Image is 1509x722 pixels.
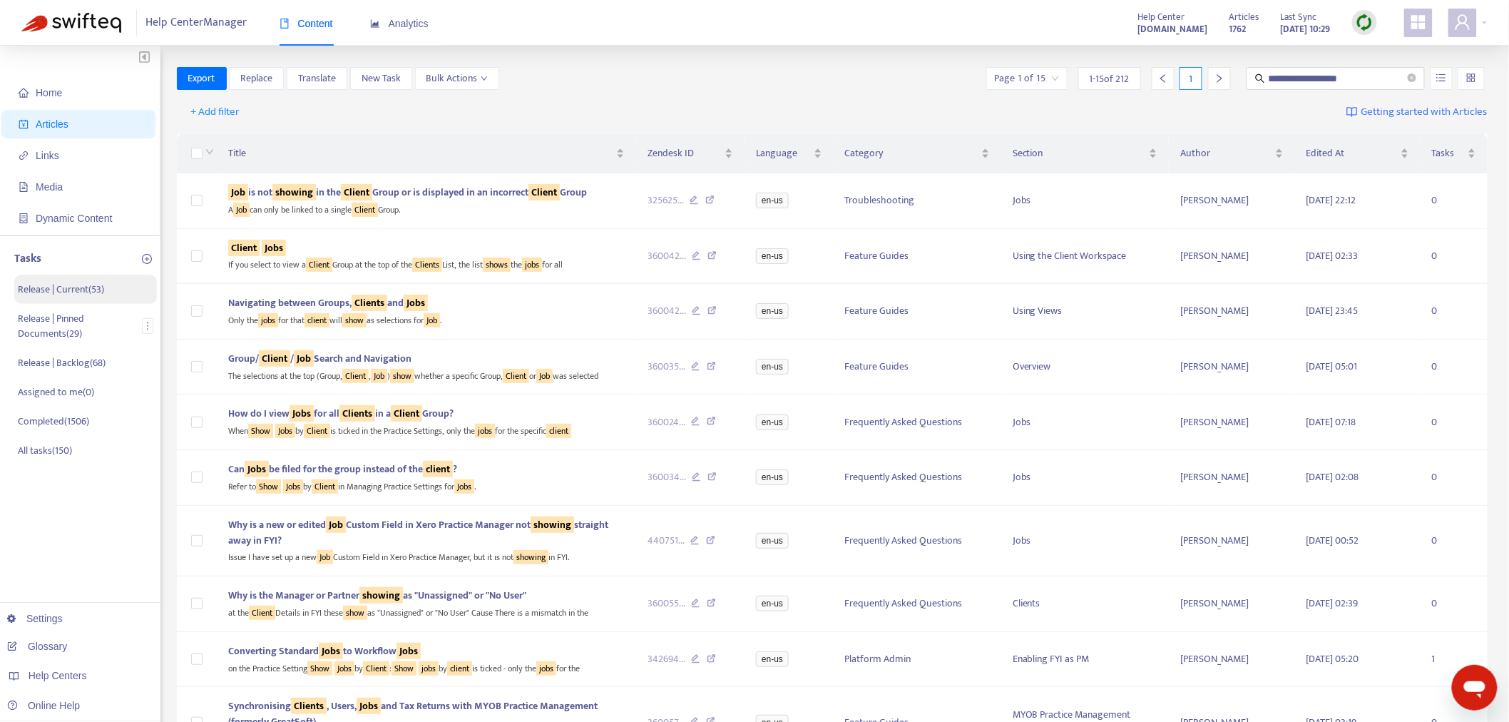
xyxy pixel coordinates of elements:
[362,71,401,86] span: New Task
[283,479,303,494] sqkw: Jobs
[228,604,625,620] div: at the Details in FYI these as "Unassigned" or "No User" Cause There is a mismatch in the
[317,550,333,564] sqkw: Job
[370,18,429,29] span: Analytics
[1001,395,1169,450] td: Jobs
[233,203,250,217] sqkw: Job
[177,67,227,90] button: Export
[245,461,269,477] sqkw: Jobs
[454,479,474,494] sqkw: Jobs
[312,479,338,494] sqkw: Client
[142,318,153,334] button: more
[1001,284,1169,340] td: Using Views
[272,184,316,200] sqkw: showing
[18,443,72,458] p: All tasks ( 150 )
[228,350,411,367] span: Group/ / Search and Navigation
[1306,532,1359,549] span: [DATE] 00:52
[756,303,789,319] span: en-us
[756,146,811,161] span: Language
[249,606,275,620] sqkw: Client
[228,659,625,676] div: on the Practice Setting by : by is ticked - only the for the
[287,67,347,90] button: Translate
[371,369,387,383] sqkw: Job
[636,134,745,173] th: Zendesk ID
[1454,14,1471,31] span: user
[1090,71,1130,86] span: 1 - 15 of 212
[522,258,542,272] sqkw: jobs
[648,248,686,264] span: 360042 ...
[36,150,59,161] span: Links
[294,350,314,367] sqkw: Job
[1421,340,1488,395] td: 0
[756,248,789,264] span: en-us
[1138,9,1185,25] span: Help Center
[834,506,1001,577] td: Frequently Asked Questions
[326,517,346,533] sqkw: Job
[1346,106,1358,118] img: image-link
[412,258,442,272] sqkw: Clients
[18,414,89,429] p: Completed ( 1506 )
[447,661,472,676] sqkw: client
[1432,146,1465,161] span: Tasks
[228,477,625,494] div: Refer to by in Managing Practice Settings for .
[1013,146,1146,161] span: Section
[363,661,389,676] sqkw: Client
[306,258,332,272] sqkw: Client
[359,587,403,604] sqkw: showing
[228,200,625,217] div: A can only be linked to a single Group.
[19,88,29,98] span: home
[228,311,625,327] div: Only the for that will as selections for .
[258,313,278,327] sqkw: jobs
[1408,73,1416,82] span: close-circle
[14,250,41,268] p: Tasks
[1169,340,1294,395] td: [PERSON_NAME]
[834,173,1001,229] td: Troubleshooting
[256,479,281,494] sqkw: Show
[7,613,63,624] a: Settings
[648,469,686,485] span: 360034 ...
[228,295,428,311] span: Navigating between Groups, and
[1452,665,1498,711] iframe: Button to launch messaging window
[415,67,499,90] button: Bulk Actionsdown
[1001,632,1169,688] td: Enabling FYI as PM
[228,549,625,565] div: Issue I have set up a new Custom Field in Xero Practice Manager, but it is not in FYI.
[536,661,556,676] sqkw: jobs
[1169,576,1294,632] td: [PERSON_NAME]
[1169,632,1294,688] td: [PERSON_NAME]
[1001,229,1169,285] td: Using the Client Workspace
[228,587,526,604] span: Why is the Manager or Partner as "Unassigned" or "No User"
[1306,248,1359,264] span: [DATE] 02:33
[305,313,329,327] sqkw: client
[280,18,333,29] span: Content
[1138,21,1208,37] a: [DOMAIN_NAME]
[21,13,121,33] img: Swifteq
[18,385,94,400] p: Assigned to me ( 0 )
[19,213,29,223] span: container
[1169,229,1294,285] td: [PERSON_NAME]
[19,151,29,161] span: link
[191,103,240,121] span: + Add filter
[319,643,343,659] sqkw: Jobs
[756,533,789,549] span: en-us
[1421,395,1488,450] td: 0
[1408,72,1416,86] span: close-circle
[1001,340,1169,395] td: Overview
[1281,21,1331,37] strong: [DATE] 10:29
[397,643,421,659] sqkw: Jobs
[228,422,625,438] div: When by is ticked in the Practice Settings, only the for the specific
[18,282,104,297] p: Release | Current ( 53 )
[262,240,286,256] sqkw: Jobs
[228,256,625,273] div: If you select to view a Group at the top of the List, the list the for all
[1214,73,1224,83] span: right
[143,321,153,331] span: more
[228,146,613,161] span: Title
[342,313,367,327] sqkw: show
[834,576,1001,632] td: Frequently Asked Questions
[1229,21,1247,37] strong: 1762
[1361,104,1488,121] span: Getting started with Articles
[1169,395,1294,450] td: [PERSON_NAME]
[352,295,387,311] sqkw: Clients
[1306,414,1356,430] span: [DATE] 07:18
[1169,284,1294,340] td: [PERSON_NAME]
[481,75,488,82] span: down
[259,350,290,367] sqkw: Client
